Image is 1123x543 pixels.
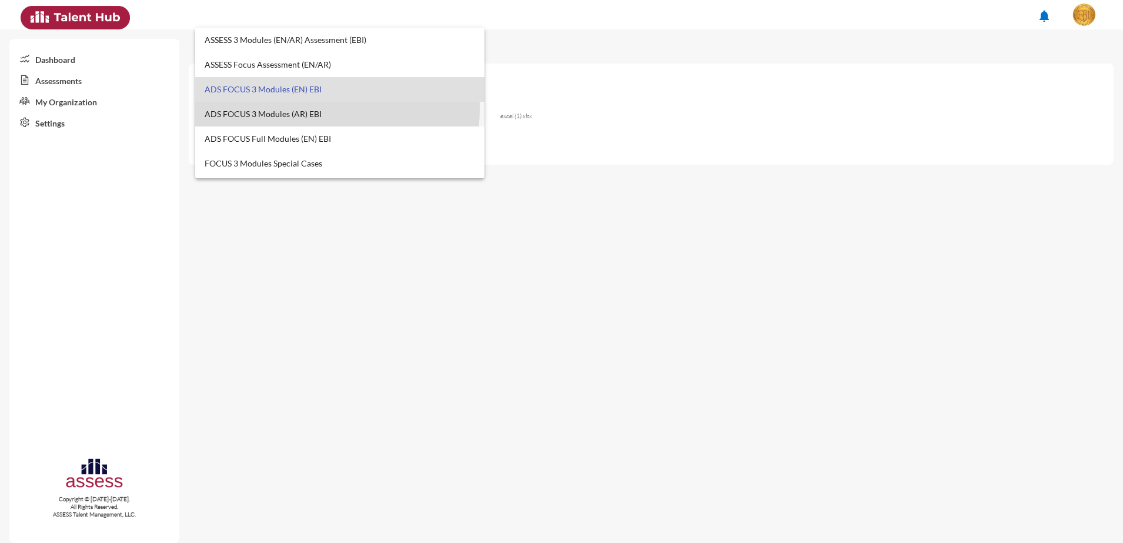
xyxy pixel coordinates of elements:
[205,28,476,52] span: ASSESS 3 Modules (EN/AR) Assessment (EBI)
[205,77,476,102] span: ADS FOCUS 3 Modules (EN) EBI
[205,102,476,126] span: ADS FOCUS 3 Modules (AR) EBI
[205,52,476,77] span: ASSESS Focus Assessment (EN/AR)
[205,176,476,201] span: ADS FOCUS Full Modules (AR) EBI
[205,151,476,176] span: FOCUS 3 Modules Special Cases
[205,126,476,151] span: ADS FOCUS Full Modules (EN) EBI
